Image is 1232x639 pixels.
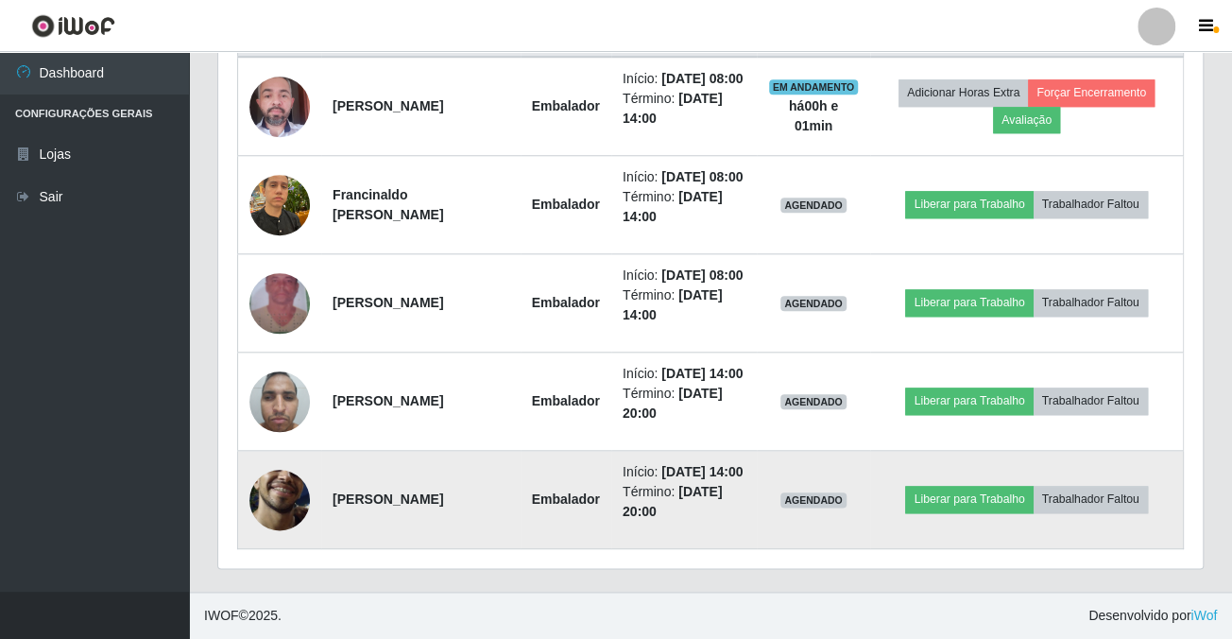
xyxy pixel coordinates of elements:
li: Término: [623,285,745,325]
li: Início: [623,69,745,89]
img: 1753305167583.jpeg [249,250,310,357]
span: IWOF [204,608,239,623]
li: Término: [623,384,745,423]
li: Término: [623,482,745,522]
button: Liberar para Trabalho [905,191,1033,217]
img: CoreUI Logo [31,14,115,38]
time: [DATE] 08:00 [661,169,743,184]
strong: Embalador [532,197,600,212]
li: Início: [623,266,745,285]
time: [DATE] 14:00 [661,464,743,479]
button: Trabalhador Faltou [1034,486,1148,512]
span: Desenvolvido por [1088,606,1217,626]
li: Início: [623,462,745,482]
button: Avaliação [993,107,1060,133]
button: Liberar para Trabalho [905,486,1033,512]
img: 1755034904390.jpeg [249,432,310,566]
li: Término: [623,89,745,129]
button: Adicionar Horas Extra [898,79,1028,106]
span: © 2025 . [204,606,282,626]
time: [DATE] 14:00 [661,366,743,381]
strong: Embalador [532,295,600,310]
img: 1718556919128.jpeg [249,66,310,147]
strong: há 00 h e 01 min [789,98,838,133]
button: Trabalhador Faltou [1034,388,1148,414]
span: AGENDADO [780,492,847,508]
span: AGENDADO [780,198,847,213]
time: [DATE] 08:00 [661,71,743,86]
span: EM ANDAMENTO [769,79,859,95]
span: AGENDADO [780,296,847,311]
li: Início: [623,364,745,384]
strong: [PERSON_NAME] [333,492,443,507]
li: Término: [623,187,745,227]
button: Liberar para Trabalho [905,388,1033,414]
time: [DATE] 08:00 [661,268,743,283]
button: Forçar Encerramento [1028,79,1155,106]
button: Trabalhador Faltou [1034,289,1148,316]
button: Trabalhador Faltou [1034,191,1148,217]
button: Liberar para Trabalho [905,289,1033,316]
img: 1743036619624.jpeg [249,164,310,245]
a: iWof [1190,608,1217,623]
li: Início: [623,167,745,187]
strong: Francinaldo [PERSON_NAME] [333,187,443,222]
strong: [PERSON_NAME] [333,393,443,408]
strong: [PERSON_NAME] [333,295,443,310]
strong: Embalador [532,492,600,507]
strong: [PERSON_NAME] [333,98,443,113]
span: AGENDADO [780,394,847,409]
strong: Embalador [532,393,600,408]
img: 1740014822664.jpeg [249,361,310,441]
strong: Embalador [532,98,600,113]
